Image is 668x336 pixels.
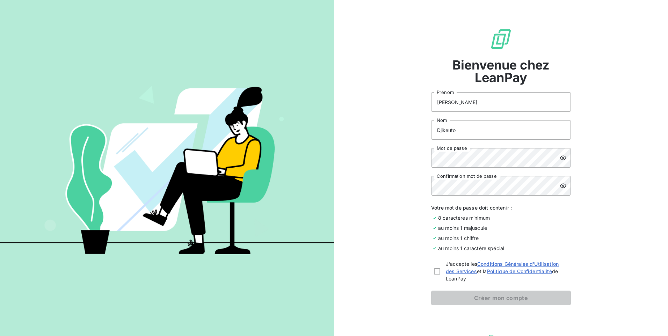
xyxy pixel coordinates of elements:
span: Votre mot de passe doit contenir : [431,204,571,211]
a: Conditions Générales d'Utilisation des Services [446,261,559,274]
span: au moins 1 caractère spécial [438,244,504,252]
span: 8 caractères minimum [438,214,490,221]
button: Créer mon compte [431,291,571,305]
span: J'accepte les et la de LeanPay [446,260,568,282]
span: au moins 1 majuscule [438,224,487,232]
img: logo sigle [490,28,512,50]
input: placeholder [431,92,571,112]
a: Politique de Confidentialité [487,268,552,274]
span: au moins 1 chiffre [438,234,479,242]
input: placeholder [431,120,571,140]
span: Bienvenue chez LeanPay [431,59,571,84]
